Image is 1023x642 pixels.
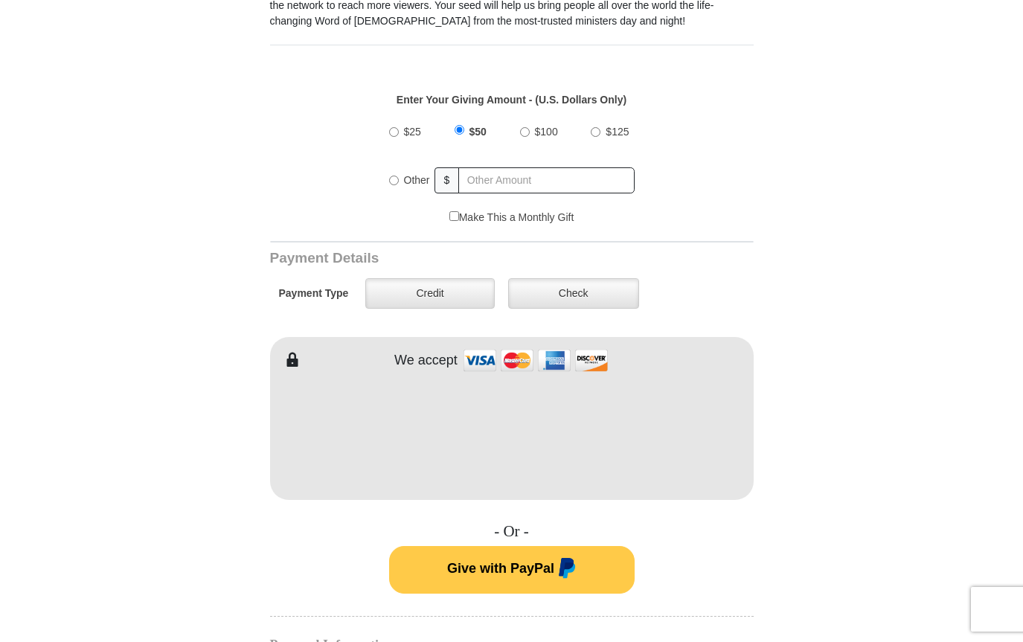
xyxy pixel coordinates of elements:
[447,561,554,576] span: Give with PayPal
[404,174,430,186] span: Other
[434,167,460,193] span: $
[606,126,629,138] span: $125
[508,278,639,309] label: Check
[449,211,459,221] input: Make This a Monthly Gift
[279,287,349,300] h5: Payment Type
[449,210,574,225] label: Make This a Monthly Gift
[397,94,626,106] strong: Enter Your Giving Amount - (U.S. Dollars Only)
[469,126,487,138] span: $50
[535,126,558,138] span: $100
[404,126,421,138] span: $25
[554,558,576,582] img: paypal
[389,546,635,594] button: Give with PayPal
[270,522,754,541] h4: - Or -
[461,344,610,376] img: credit cards accepted
[365,278,494,309] label: Credit
[394,353,458,369] h4: We accept
[458,167,634,193] input: Other Amount
[270,250,650,267] h3: Payment Details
